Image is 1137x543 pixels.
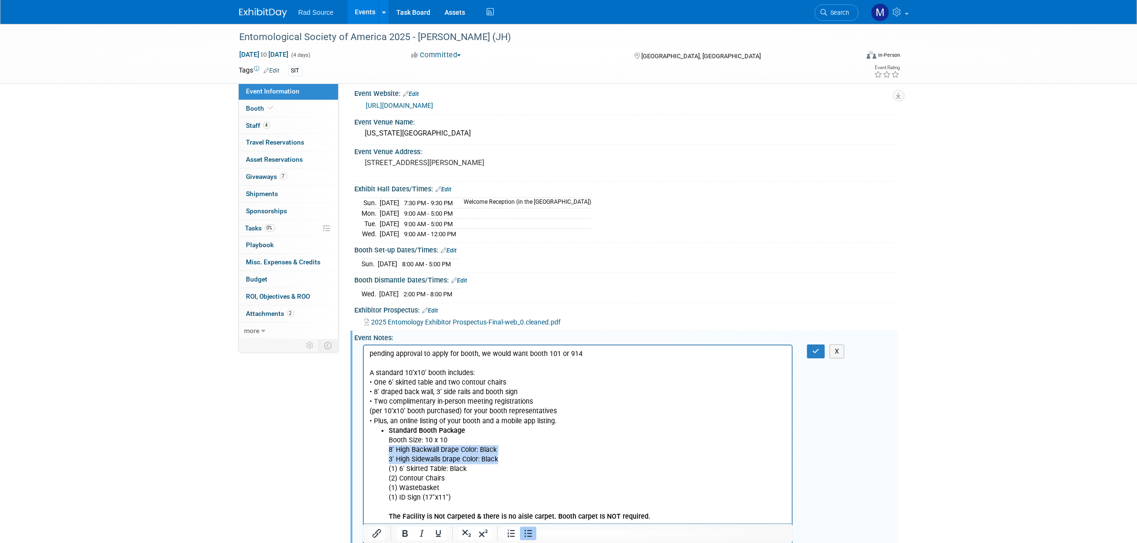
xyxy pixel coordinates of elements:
td: [DATE] [380,219,400,229]
div: Booth Set-up Dates/Times: [355,243,898,255]
div: SIT [288,66,302,76]
button: Superscript [475,527,491,540]
div: Exhibitor Prospectus: [355,303,898,315]
a: Sponsorships [239,203,338,219]
div: Exhibit Hall Dates/Times: [355,182,898,194]
span: Travel Reservations [246,138,305,146]
span: 7:30 PM - 9:30 PM [404,199,453,207]
button: Subscript [458,527,475,540]
td: Tags [239,65,280,76]
div: Event Venue Name: [355,115,898,127]
td: Sun. [362,198,380,209]
td: [DATE] [380,229,400,239]
span: to [260,51,269,58]
span: Booth [246,104,276,112]
div: Event Venue Address: [355,145,898,157]
a: Search [815,4,859,21]
span: [GEOGRAPHIC_DATA], [GEOGRAPHIC_DATA] [641,52,761,60]
span: Sponsorships [246,207,287,215]
span: 8:00 AM - 5:00 PM [403,261,451,268]
span: Playbook [246,241,274,249]
button: X [829,345,845,358]
a: Edit [404,91,419,97]
a: Staff4 [239,117,338,134]
div: [US_STATE][GEOGRAPHIC_DATA] [362,126,891,141]
span: Budget [246,275,268,283]
td: Mon. [362,209,380,219]
button: Underline [430,527,446,540]
div: Event Rating [874,65,900,70]
td: [DATE] [380,198,400,209]
span: 2025 Entomology Exhibitor Prospectus-Final-web_0.cleaned.pdf [372,318,561,326]
div: Entomological Society of America 2025 - [PERSON_NAME] (JH) [236,29,844,46]
a: Booth [239,100,338,117]
span: more [244,327,260,334]
a: [URL][DOMAIN_NAME] [366,102,434,109]
a: ROI, Objectives & ROO [239,288,338,305]
a: Shipments [239,186,338,202]
a: Attachments2 [239,305,338,322]
a: Budget [239,271,338,288]
span: 9:00 AM - 12:00 PM [404,230,457,238]
a: Edit [264,67,280,74]
span: Event Information [246,87,300,95]
button: Bullet list [520,527,536,540]
a: Giveaways7 [239,168,338,185]
i: Booth reservation complete [269,105,274,111]
a: Event Information [239,83,338,100]
a: 2025 Entomology Exhibitor Prospectus-Final-web_0.cleaned.pdf [365,318,561,326]
a: Edit [452,277,468,284]
span: Staff [246,122,270,129]
div: In-Person [878,52,900,59]
a: Misc. Expenses & Credits [239,254,338,271]
button: Committed [408,50,465,60]
span: Asset Reservations [246,156,303,163]
a: Edit [436,186,452,193]
a: Asset Reservations [239,151,338,168]
button: Bold [397,527,413,540]
td: Sun. [362,259,378,269]
img: ExhibitDay [239,8,287,18]
td: [DATE] [380,209,400,219]
div: Booth Dismantle Dates/Times: [355,273,898,285]
span: 4 [263,122,270,129]
span: Shipments [246,190,278,198]
span: 2:00 PM - 8:00 PM [404,291,453,298]
a: Travel Reservations [239,134,338,151]
div: Event Website: [355,86,898,99]
img: Melissa Conboy [871,3,889,21]
span: Misc. Expenses & Credits [246,258,321,266]
td: Wed. [362,289,380,299]
span: [DATE] [DATE] [239,50,289,59]
span: Search [828,9,850,16]
td: Wed. [362,229,380,239]
pre: [STREET_ADDRESS][PERSON_NAME] [365,158,571,167]
td: Welcome Reception (in the [GEOGRAPHIC_DATA]) [458,198,592,209]
a: more [239,323,338,339]
td: [DATE] [380,289,399,299]
span: Rad Source [298,9,334,16]
span: 9:00 AM - 5:00 PM [404,220,453,228]
span: 0% [265,224,275,231]
div: Event Notes: [355,331,898,343]
a: Playbook [239,237,338,253]
td: [DATE] [378,259,398,269]
span: ROI, Objectives & ROO [246,292,310,300]
button: Italic [414,527,430,540]
span: 7 [280,173,287,180]
span: Giveaways [246,173,287,180]
span: 2 [287,310,294,317]
span: (4 days) [291,52,311,58]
